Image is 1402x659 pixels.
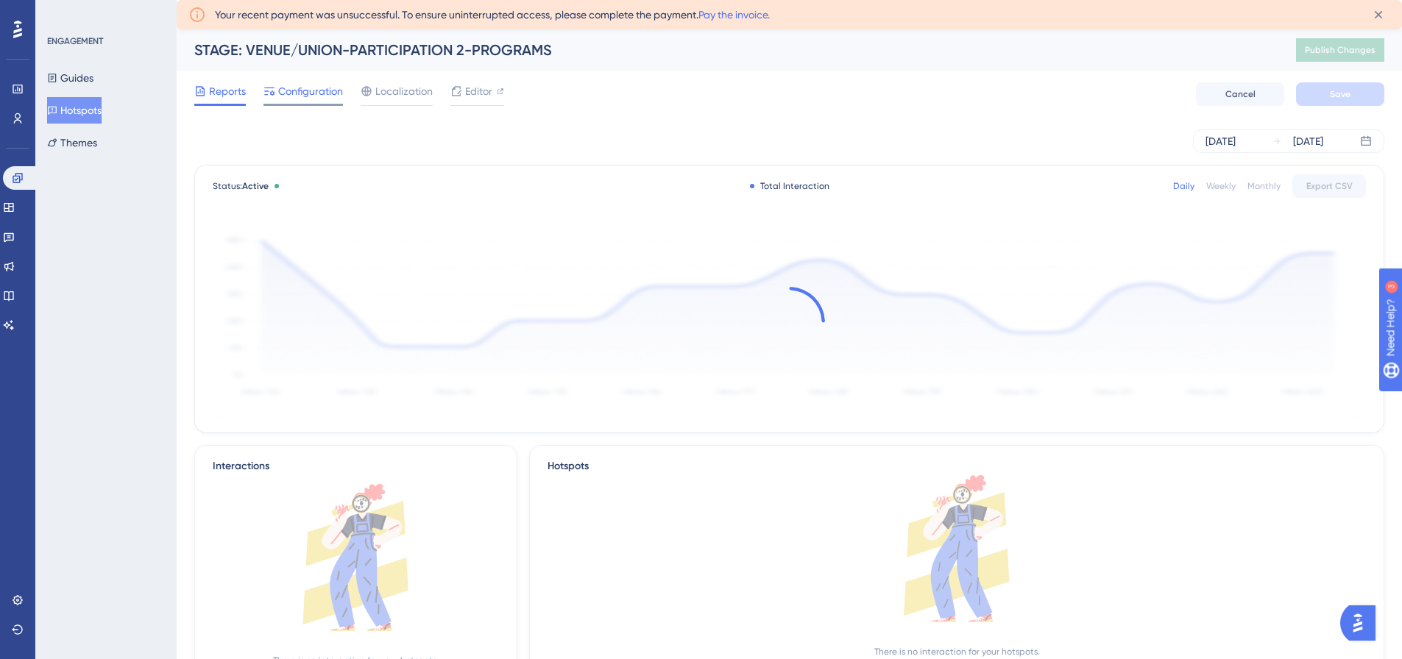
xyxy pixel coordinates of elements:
span: Editor [465,82,492,100]
div: 3 [102,7,107,19]
button: Themes [47,129,97,156]
div: [DATE] [1293,132,1323,150]
span: Export CSV [1306,180,1353,192]
div: Monthly [1247,180,1281,192]
div: STAGE: VENUE/UNION-PARTICIPATION 2-PROGRAMS [194,40,1259,60]
span: Save [1330,88,1350,100]
div: There is no interaction for your hotspots. [874,646,1040,658]
button: Save [1296,82,1384,106]
span: Status: [213,180,269,192]
div: Daily [1173,180,1194,192]
iframe: UserGuiding AI Assistant Launcher [1340,601,1384,645]
div: Interactions [213,457,269,475]
a: Pay the invoice. [698,9,770,21]
button: Hotspots [47,97,102,124]
span: Publish Changes [1305,44,1376,56]
span: Reports [209,82,246,100]
button: Publish Changes [1296,38,1384,62]
span: Localization [375,82,433,100]
div: ENGAGEMENT [47,35,103,47]
button: Cancel [1196,82,1284,106]
span: Active [242,181,269,191]
span: Your recent payment was unsuccessful. To ensure uninterrupted access, please complete the payment. [215,6,770,24]
div: [DATE] [1205,132,1236,150]
button: Export CSV [1292,174,1366,198]
div: Hotspots [548,457,1366,475]
span: Configuration [278,82,343,100]
span: Cancel [1225,88,1256,100]
div: Total Interaction [750,180,829,192]
span: Need Help? [35,4,92,21]
div: Weekly [1206,180,1236,192]
button: Guides [47,65,93,91]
